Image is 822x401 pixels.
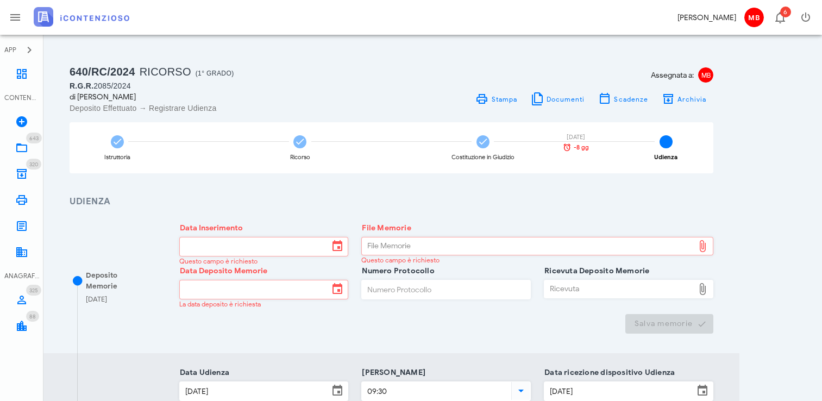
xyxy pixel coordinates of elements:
span: Documenti [546,95,585,103]
span: Archivia [677,95,707,103]
button: Documenti [524,91,592,106]
div: Questo campo è richiesto [179,258,349,265]
label: Numero Protocollo [359,266,435,277]
span: 640/RC/2024 [70,66,135,78]
span: Ricorso [140,66,191,78]
span: R.G.R. [70,82,93,90]
input: Ora Udienza [362,382,509,400]
div: Istruttoria [104,154,130,160]
label: Data ricezione dispositivo Udienza [541,367,675,378]
label: Data Udienza [177,367,230,378]
span: 4 [660,135,673,148]
div: [DATE] [557,134,595,140]
div: [PERSON_NAME] [677,12,736,23]
div: Ricevuta [544,280,694,298]
div: La data deposito è richiesta [179,301,349,308]
div: Costituzione in Giudizio [451,154,514,160]
button: Scadenze [592,91,655,106]
span: 643 [29,135,39,142]
div: di [PERSON_NAME] [70,91,385,103]
button: Archivia [655,91,713,106]
div: Deposito Effettuato → Registrare Udienza [70,103,385,114]
span: Scadenze [613,95,648,103]
span: Distintivo [26,133,42,143]
img: logo-text-2x.png [34,7,129,27]
span: -8 gg [574,145,589,151]
button: Distintivo [767,4,793,30]
span: MB [698,67,713,83]
span: Distintivo [780,7,791,17]
div: Ricorso [290,154,310,160]
span: Assegnata a: [651,70,694,81]
div: CONTENZIOSO [4,93,39,103]
div: [DATE] [86,294,107,305]
span: (1° Grado) [196,70,234,77]
div: File Memorie [362,237,694,255]
span: 325 [29,287,38,294]
span: Distintivo [26,159,41,170]
span: Distintivo [26,311,39,322]
div: Udienza [654,154,677,160]
span: Distintivo [26,285,41,296]
h3: Udienza [70,195,713,209]
span: MB [744,8,764,27]
span: Stampa [491,95,517,103]
div: 2085/2024 [70,80,385,91]
label: File Memorie [359,223,411,234]
div: Questo campo è richiesto [361,257,713,264]
input: Numero Protocollo [362,280,530,299]
span: 320 [29,161,38,168]
a: Stampa [469,91,524,106]
span: 88 [29,313,36,320]
div: ANAGRAFICA [4,271,39,281]
button: MB [741,4,767,30]
div: Deposito Memorie [86,270,150,291]
label: [PERSON_NAME] [359,367,425,378]
label: Ricevuta Deposito Memorie [541,266,649,277]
